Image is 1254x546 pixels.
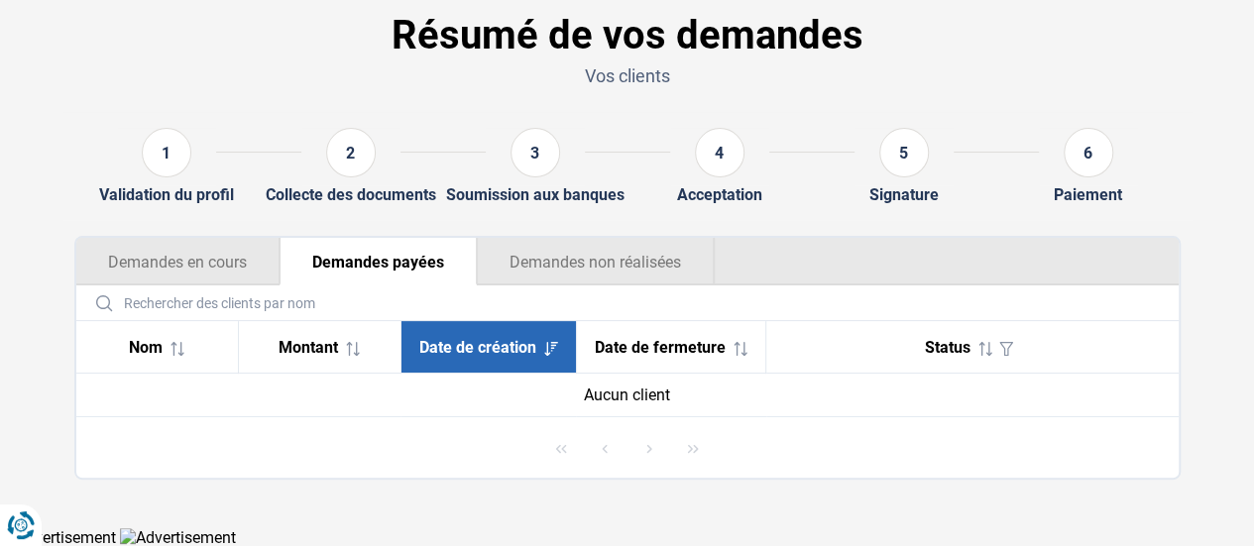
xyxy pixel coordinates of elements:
[419,338,536,357] span: Date de création
[541,428,581,468] button: First Page
[673,428,713,468] button: Last Page
[74,63,1181,88] p: Vos clients
[629,428,669,468] button: Next Page
[1054,185,1122,204] div: Paiement
[595,338,726,357] span: Date de fermeture
[129,338,163,357] span: Nom
[266,185,436,204] div: Collecte des documents
[99,185,234,204] div: Validation du profil
[511,128,560,177] div: 3
[446,185,625,204] div: Soumission aux banques
[84,285,1171,320] input: Rechercher des clients par nom
[280,238,477,285] button: Demandes payées
[879,128,929,177] div: 5
[76,238,280,285] button: Demandes en cours
[142,128,191,177] div: 1
[477,238,715,285] button: Demandes non réalisées
[869,185,939,204] div: Signature
[677,185,762,204] div: Acceptation
[925,338,970,357] span: Status
[279,338,338,357] span: Montant
[695,128,744,177] div: 4
[1064,128,1113,177] div: 6
[92,385,1163,404] div: Aucun client
[326,128,376,177] div: 2
[74,12,1181,59] h1: Résumé de vos demandes
[585,428,625,468] button: Previous Page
